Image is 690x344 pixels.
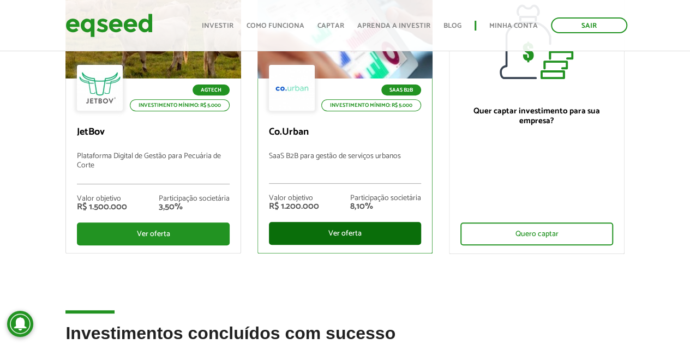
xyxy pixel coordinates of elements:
[202,22,233,29] a: Investir
[551,17,627,33] a: Sair
[269,195,319,202] div: Valor objetivo
[357,22,430,29] a: Aprenda a investir
[321,99,421,111] p: Investimento mínimo: R$ 5.000
[269,152,421,184] p: SaaS B2B para gestão de serviços urbanos
[77,203,127,212] div: R$ 1.500.000
[77,222,229,245] div: Ver oferta
[159,195,230,203] div: Participação societária
[130,99,230,111] p: Investimento mínimo: R$ 5.000
[489,22,538,29] a: Minha conta
[443,22,461,29] a: Blog
[350,195,421,202] div: Participação societária
[269,222,421,245] div: Ver oferta
[77,152,229,184] p: Plataforma Digital de Gestão para Pecuária de Corte
[65,11,153,40] img: EqSeed
[193,85,230,95] p: Agtech
[269,126,421,138] p: Co.Urban
[381,85,421,95] p: SaaS B2B
[159,203,230,212] div: 3,50%
[269,202,319,211] div: R$ 1.200.000
[460,106,613,126] p: Quer captar investimento para sua empresa?
[317,22,344,29] a: Captar
[77,195,127,203] div: Valor objetivo
[247,22,304,29] a: Como funciona
[350,202,421,211] div: 8,10%
[460,222,613,245] div: Quero captar
[77,126,229,138] p: JetBov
